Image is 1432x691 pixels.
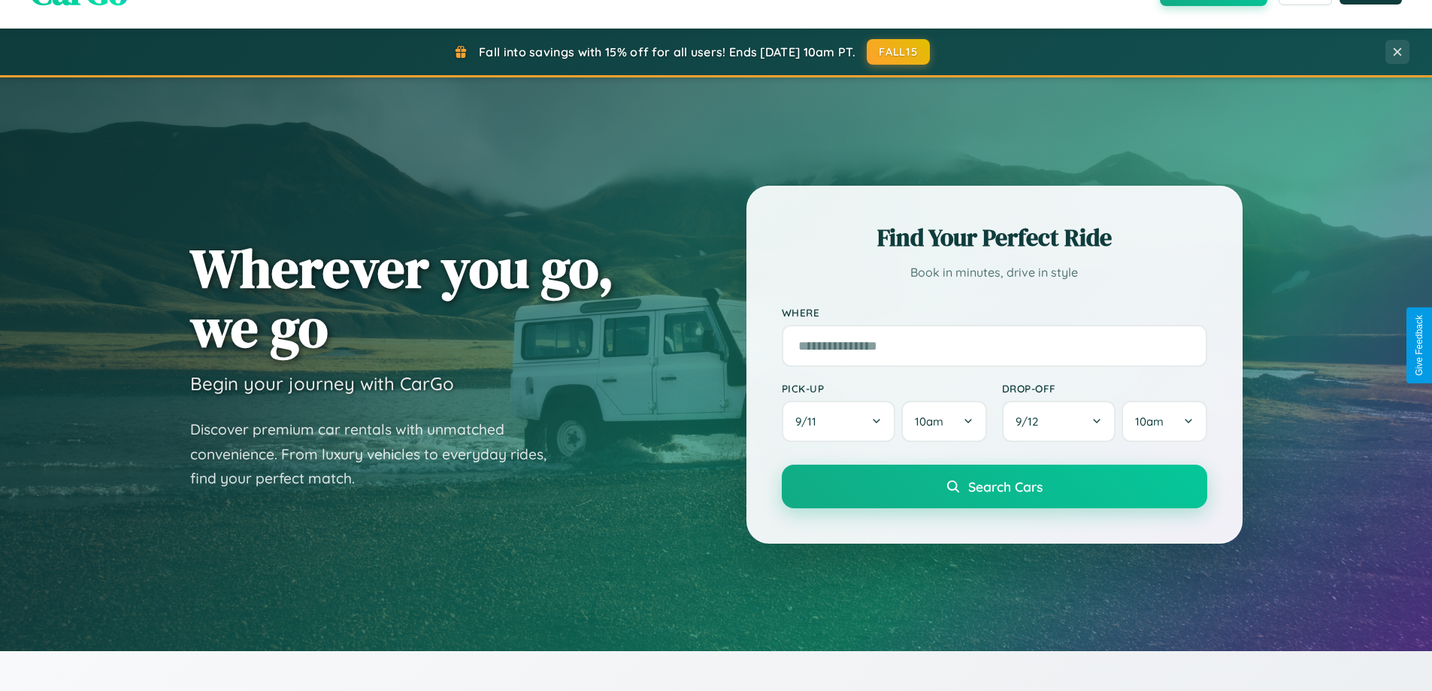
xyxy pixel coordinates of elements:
span: Search Cars [968,478,1043,495]
p: Book in minutes, drive in style [782,262,1207,283]
button: 10am [1122,401,1206,442]
button: 9/12 [1002,401,1116,442]
label: Pick-up [782,382,987,395]
button: 10am [901,401,986,442]
span: 9 / 11 [795,414,824,429]
span: 9 / 12 [1016,414,1046,429]
button: 9/11 [782,401,896,442]
button: FALL15 [867,39,930,65]
button: Search Cars [782,465,1207,508]
span: 10am [915,414,943,429]
span: 10am [1135,414,1164,429]
p: Discover premium car rentals with unmatched convenience. From luxury vehicles to everyday rides, ... [190,417,566,491]
h2: Find Your Perfect Ride [782,221,1207,254]
span: Fall into savings with 15% off for all users! Ends [DATE] 10am PT. [479,44,855,59]
label: Where [782,306,1207,319]
h1: Wherever you go, we go [190,238,614,357]
div: Give Feedback [1414,315,1424,376]
label: Drop-off [1002,382,1207,395]
h3: Begin your journey with CarGo [190,372,454,395]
